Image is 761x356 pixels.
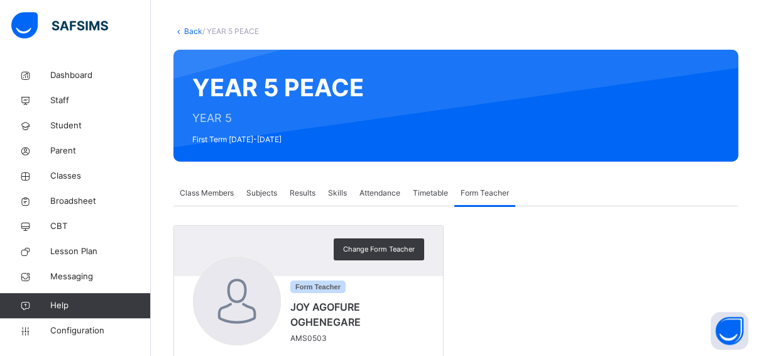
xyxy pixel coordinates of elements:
span: Results [290,187,315,199]
span: CBT [50,220,151,233]
span: Broadsheet [50,195,151,208]
span: Form Teacher [461,187,509,199]
span: Help [50,299,150,312]
a: Back [184,26,202,36]
span: Form Teacher [290,281,346,293]
span: AMS0503 [290,333,424,344]
span: Attendance [359,187,400,199]
span: Staff [50,94,151,107]
span: Class Members [180,187,234,199]
span: Parent [50,145,151,157]
span: Change Form Teacher [343,244,415,255]
span: Messaging [50,270,151,283]
span: Classes [50,170,151,182]
span: Lesson Plan [50,245,151,258]
img: safsims [11,12,108,38]
span: Subjects [246,187,277,199]
button: Open asap [711,312,748,350]
span: Configuration [50,325,150,337]
span: Skills [328,187,347,199]
span: Dashboard [50,69,151,82]
span: Timetable [413,187,448,199]
span: First Term [DATE]-[DATE] [192,134,364,145]
span: JOY AGOFURE OGHENEGARE [290,299,418,330]
span: / YEAR 5 PEACE [202,26,259,36]
span: Student [50,120,151,132]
